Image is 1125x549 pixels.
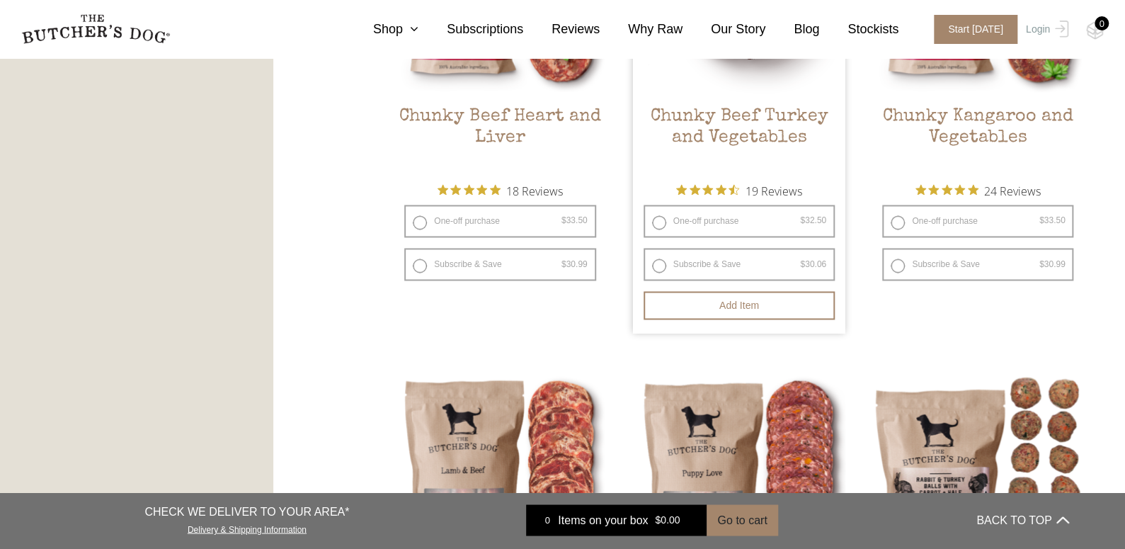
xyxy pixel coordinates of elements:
label: One-off purchase [404,205,595,237]
a: Reviews [523,20,600,39]
span: $ [655,514,661,526]
button: BACK TO TOP [976,503,1068,537]
label: One-off purchase [644,205,835,237]
span: $ [561,259,566,269]
span: 18 Reviews [506,180,563,201]
bdi: 30.99 [561,259,588,269]
a: Blog [765,20,819,39]
bdi: 32.50 [800,215,826,225]
div: 0 [537,513,558,527]
a: Start [DATE] [920,15,1022,44]
span: Start [DATE] [934,15,1017,44]
span: $ [1039,215,1044,225]
a: Our Story [683,20,765,39]
bdi: 30.99 [1039,259,1066,269]
a: Shop [345,20,418,39]
button: Rated 4.7 out of 5 stars from 19 reviews. Jump to reviews. [676,180,801,201]
h2: Chunky Beef Turkey and Vegetables [633,106,845,173]
a: Subscriptions [418,20,523,39]
p: CHECK WE DELIVER TO YOUR AREA* [144,503,349,520]
img: TBD_Cart-Empty.png [1086,21,1104,40]
a: Stockists [819,20,898,39]
span: $ [800,259,805,269]
h2: Chunky Kangaroo and Vegetables [872,106,1084,173]
h2: Chunky Beef Heart and Liver [394,106,606,173]
bdi: 33.50 [1039,215,1066,225]
span: 19 Reviews [745,180,801,201]
a: Login [1022,15,1068,44]
div: 0 [1095,16,1109,30]
bdi: 0.00 [655,514,680,526]
button: Rated 4.9 out of 5 stars from 18 reviews. Jump to reviews. [438,180,563,201]
button: Rated 4.8 out of 5 stars from 24 reviews. Jump to reviews. [915,180,1041,201]
span: $ [800,215,805,225]
span: $ [561,215,566,225]
a: 0 Items on your box $0.00 [526,504,707,536]
label: Subscribe & Save [644,248,835,281]
span: Items on your box [558,511,648,528]
label: One-off purchase [882,205,1073,237]
a: Why Raw [600,20,683,39]
bdi: 30.06 [800,259,826,269]
a: Delivery & Shipping Information [188,521,307,534]
span: 24 Reviews [984,180,1041,201]
button: Go to cart [707,504,777,536]
button: Add item [644,291,835,319]
label: Subscribe & Save [882,248,1073,281]
label: Subscribe & Save [404,248,595,281]
bdi: 33.50 [561,215,588,225]
span: $ [1039,259,1044,269]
